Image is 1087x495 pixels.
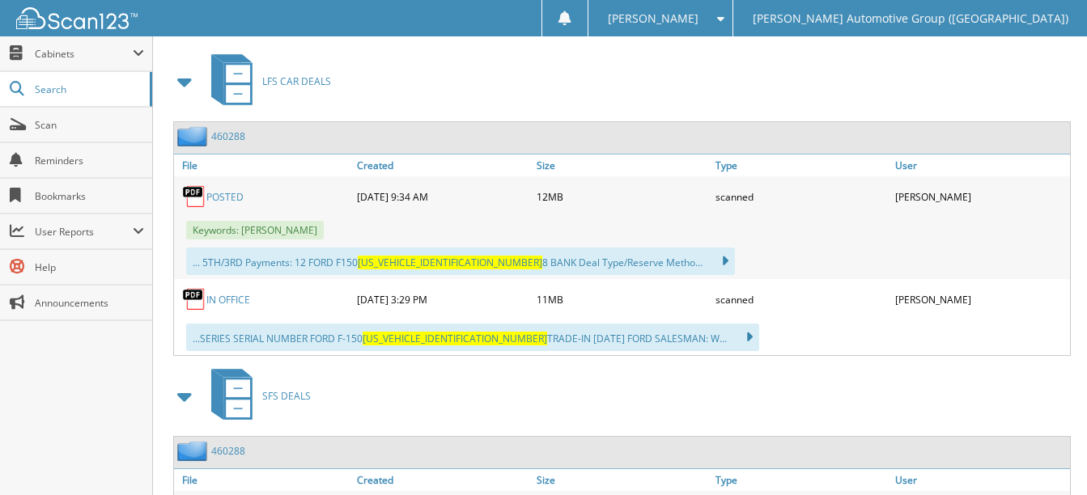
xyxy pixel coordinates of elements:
[353,283,532,315] div: [DATE] 3:29 PM
[262,74,331,88] span: LFS CAR DEALS
[177,441,211,461] img: folder2.png
[186,221,324,239] span: Keywords: [PERSON_NAME]
[891,469,1070,491] a: User
[174,469,353,491] a: File
[186,324,759,351] div: ...SERIES SERIAL NUMBER FORD F-150 TRADE-IN [DATE] FORD SALESMAN: W...
[35,47,133,61] span: Cabinets
[35,296,144,310] span: Announcements
[35,225,133,239] span: User Reports
[177,126,211,146] img: folder2.png
[533,180,711,213] div: 12MB
[358,256,542,269] span: [US_VEHICLE_IDENTIFICATION_NUMBER]
[206,190,244,204] a: POSTED
[711,469,890,491] a: Type
[202,364,311,428] a: SFS DEALS
[1006,417,1087,495] iframe: Chat Widget
[262,389,311,403] span: SFS DEALS
[533,283,711,315] div: 11MB
[35,260,144,274] span: Help
[353,180,532,213] div: [DATE] 9:34 AM
[711,180,890,213] div: scanned
[35,118,144,132] span: Scan
[35,154,144,167] span: Reminders
[186,247,735,275] div: ... 5TH/3RD Payments: 12 FORD F150 8 BANK Deal Type/Reserve Metho...
[211,129,245,143] a: 460288
[174,154,353,176] a: File
[206,293,250,307] a: IN OFFICE
[753,14,1068,23] span: [PERSON_NAME] Automotive Group ([GEOGRAPHIC_DATA])
[891,283,1070,315] div: [PERSON_NAME]
[711,283,890,315] div: scanned
[182,184,206,209] img: PDF.png
[533,469,711,491] a: Size
[353,154,532,176] a: Created
[891,154,1070,176] a: User
[202,49,331,113] a: LFS CAR DEALS
[353,469,532,491] a: Created
[711,154,890,176] a: Type
[182,287,206,311] img: PDF.png
[891,180,1070,213] div: [PERSON_NAME]
[35,82,142,96] span: Search
[16,7,138,29] img: scan123-logo-white.svg
[35,189,144,203] span: Bookmarks
[211,444,245,458] a: 460288
[608,14,698,23] span: [PERSON_NAME]
[533,154,711,176] a: Size
[363,332,547,345] span: [US_VEHICLE_IDENTIFICATION_NUMBER]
